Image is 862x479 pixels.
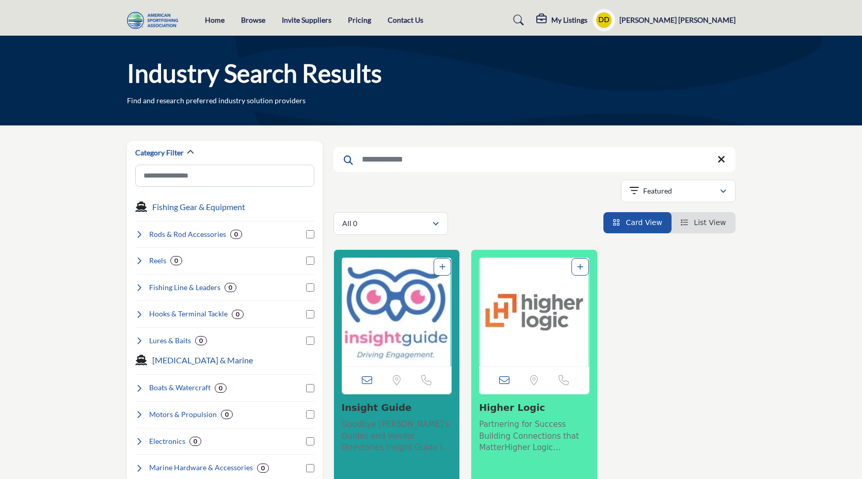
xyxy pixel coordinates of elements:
[127,12,183,29] img: Site Logo
[480,258,589,366] img: Higher Logic
[135,148,184,158] h2: Category Filter
[149,409,217,420] h4: Motors & Propulsion: Outboard and trolling motors for watercraft.
[234,231,238,238] b: 0
[189,437,201,446] div: 0 Results For Electronics
[149,282,220,293] h4: Fishing Line & Leaders: Monofilament, fluorocarbon, and braided lines.
[342,258,452,366] img: Insight Guide
[439,263,445,271] a: Add To List
[127,95,306,106] p: Find and research preferred industry solution providers
[306,437,314,445] input: Select Electronics checkbox
[149,336,191,346] h4: Lures & Baits: Artificial and live bait, flies, and jigs.
[479,402,589,413] h3: Higher Logic
[480,258,589,366] a: Open Listing in new tab
[149,462,253,473] h4: Marine Hardware & Accessories: Anchors, covers, docking, and hardware.
[170,256,182,265] div: 0 Results For Reels
[551,15,587,25] h5: My Listings
[236,311,240,318] b: 0
[152,201,245,213] button: Fishing Gear & Equipment
[215,384,227,393] div: 0 Results For Boats & Watercraft
[199,337,203,344] b: 0
[342,258,452,366] a: Open Listing in new tab
[681,218,726,227] a: View List
[342,402,412,413] a: Insight Guide
[241,15,265,24] a: Browse
[229,284,232,291] b: 0
[536,14,587,26] div: My Listings
[306,410,314,419] input: Select Motors & Propulsion checkbox
[694,218,726,227] span: List View
[174,257,178,264] b: 0
[306,257,314,265] input: Select Reels checkbox
[135,165,314,187] input: Search Category
[672,212,736,233] li: List View
[219,385,222,392] b: 0
[149,256,166,266] h4: Reels: Spinning, baitcasting, and fly reels for fishing.
[149,229,226,239] h4: Rods & Rod Accessories: Fishing rods and related gear for all styles.
[149,382,211,393] h4: Boats & Watercraft: Fishing boats, kayaks, canoes, and inflatables.
[342,402,452,413] h3: Insight Guide
[479,419,589,454] p: Partnering for Success Building Connections that MatterHigher Logic specializes in creating custo...
[127,57,382,89] h1: Industry Search Results
[149,436,185,446] h4: Electronics: GPS, sonar, fish finders, and marine radios.
[342,419,452,454] p: Goodbye [PERSON_NAME]’s Guides and Vendor Directories Insight Guide is a business marketplace pla...
[282,15,331,24] a: Invite Suppliers
[388,15,423,24] a: Contact Us
[232,310,244,319] div: 0 Results For Hooks & Terminal Tackle
[194,438,197,445] b: 0
[479,402,545,413] a: Higher Logic
[306,337,314,345] input: Select Lures & Baits checkbox
[221,410,233,419] div: 0 Results For Motors & Propulsion
[149,309,228,319] h4: Hooks & Terminal Tackle: Hooks, weights, floats, snaps, and swivels.
[306,464,314,472] input: Select Marine Hardware & Accessories checkbox
[333,147,736,172] input: Search Keyword
[577,263,583,271] a: Add To List
[342,218,357,229] p: All 0
[195,336,207,345] div: 0 Results For Lures & Baits
[593,9,615,31] button: Show hide supplier dropdown
[152,354,253,366] h3: Boating & Marine
[205,15,225,24] a: Home
[306,230,314,238] input: Select Rods & Rod Accessories checkbox
[503,12,531,28] a: Search
[342,416,452,454] a: Goodbye [PERSON_NAME]’s Guides and Vendor Directories Insight Guide is a business marketplace pla...
[230,230,242,239] div: 0 Results For Rods & Rod Accessories
[603,212,672,233] li: Card View
[152,354,253,366] button: [MEDICAL_DATA] & Marine
[261,465,265,472] b: 0
[621,180,736,202] button: Featured
[643,186,672,196] p: Featured
[333,212,448,235] button: All 0
[348,15,371,24] a: Pricing
[306,384,314,392] input: Select Boats & Watercraft checkbox
[225,411,229,418] b: 0
[613,218,662,227] a: View Card
[306,283,314,292] input: Select Fishing Line & Leaders checkbox
[257,464,269,473] div: 0 Results For Marine Hardware & Accessories
[306,310,314,318] input: Select Hooks & Terminal Tackle checkbox
[479,416,589,454] a: Partnering for Success Building Connections that MatterHigher Logic specializes in creating custo...
[619,15,736,25] h5: [PERSON_NAME] [PERSON_NAME]
[626,218,662,227] span: Card View
[225,283,236,292] div: 0 Results For Fishing Line & Leaders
